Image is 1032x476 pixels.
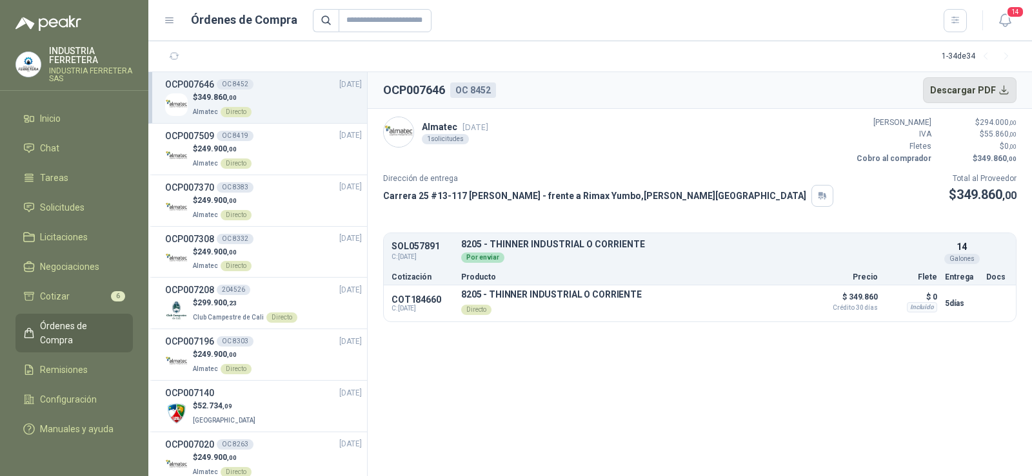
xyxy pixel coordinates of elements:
div: Directo [221,210,252,220]
a: OCP007308OC 8332[DATE] Company Logo$249.900,00AlmatecDirecto [165,232,362,272]
span: 349.860 [957,187,1017,202]
span: 52.734 [197,401,232,410]
h3: OCP007140 [165,386,214,400]
h2: OCP007646 [383,81,445,99]
span: Configuración [40,392,97,406]
a: Licitaciones [15,225,133,249]
img: Company Logo [165,247,188,270]
span: 55.860 [984,129,1017,138]
span: C: [DATE] [392,305,453,312]
p: INDUSTRIA FERRETERA [49,46,133,64]
img: Company Logo [165,350,188,373]
span: 249.900 [197,453,237,462]
p: Precio [813,273,878,281]
span: ,00 [227,249,237,256]
img: Company Logo [16,52,41,77]
a: OCP007140[DATE] Company Logo$52.734,09[GEOGRAPHIC_DATA] [165,386,362,426]
p: 14 [957,240,967,254]
span: ,00 [1009,119,1017,126]
p: 5 días [945,296,978,311]
h3: OCP007370 [165,180,214,195]
p: $ [193,297,297,309]
span: ,23 [227,300,237,307]
span: 249.900 [197,350,237,359]
span: [DATE] [462,122,488,132]
p: Cobro al comprador [854,153,931,165]
div: OC 8263 [217,439,253,450]
p: Flete [886,273,937,281]
span: Solicitudes [40,200,84,214]
div: Por enviar [461,252,504,263]
a: Chat [15,136,133,160]
a: Remisiones [15,357,133,382]
span: Almatec [193,262,218,269]
h3: OCP007196 [165,334,214,348]
span: Órdenes de Compra [40,319,121,347]
span: 0 [1004,142,1017,151]
img: Company Logo [165,453,188,476]
p: $ [939,117,1017,129]
a: OCP007646OC 8452[DATE] Company Logo$349.860,00AlmatecDirecto [165,77,362,118]
span: [DATE] [339,284,362,296]
p: IVA [854,128,931,140]
a: OCP007208204526[DATE] Company Logo$299.900,23Club Campestre de CaliDirecto [165,283,362,323]
span: ,00 [227,94,237,101]
p: $ [193,348,252,361]
span: [GEOGRAPHIC_DATA] [193,417,255,424]
div: Directo [266,312,297,323]
p: $ 349.860 [813,289,878,311]
span: Almatec [193,211,218,218]
span: C: [DATE] [392,252,453,262]
p: $ [193,246,252,258]
img: Company Logo [165,93,188,116]
span: 6 [111,291,125,301]
button: Descargar PDF [923,77,1017,103]
h3: OCP007308 [165,232,214,246]
span: 299.900 [197,298,237,307]
div: OC 8303 [217,336,253,347]
span: [DATE] [339,387,362,399]
a: Órdenes de Compra [15,314,133,352]
a: Cotizar6 [15,284,133,309]
span: [DATE] [339,233,362,245]
a: Manuales y ayuda [15,417,133,441]
p: $ [193,91,252,104]
p: Producto [461,273,806,281]
span: Manuales y ayuda [40,422,114,436]
span: Almatec [193,108,218,115]
p: INDUSTRIA FERRETERA SAS [49,67,133,82]
span: 14 [1006,6,1024,18]
p: Cotización [392,273,453,281]
a: Tareas [15,166,133,190]
div: Directo [221,261,252,271]
span: 294.000 [980,118,1017,127]
div: OC 8383 [217,182,253,193]
a: Negociaciones [15,254,133,279]
a: Configuración [15,387,133,412]
a: OCP007196OC 8303[DATE] Company Logo$249.900,00AlmatecDirecto [165,334,362,375]
span: Club Campestre de Cali [193,314,264,321]
span: ,00 [227,146,237,153]
span: [DATE] [339,79,362,91]
div: OC 8452 [217,79,253,90]
h1: Órdenes de Compra [191,11,297,29]
div: Galones [944,254,980,264]
img: Company Logo [165,299,188,321]
span: Almatec [193,160,218,167]
p: COT184660 [392,294,453,305]
span: ,00 [1002,189,1017,202]
img: Company Logo [165,196,188,219]
div: OC 8332 [217,234,253,244]
a: Inicio [15,106,133,131]
span: Licitaciones [40,230,88,244]
img: Company Logo [384,117,413,147]
p: $ [939,140,1017,153]
h3: OCP007020 [165,437,214,452]
span: Remisiones [40,363,88,377]
div: Incluido [907,302,937,312]
div: OC 8452 [450,82,496,98]
span: [DATE] [339,336,362,348]
p: [PERSON_NAME] [854,117,931,129]
span: [DATE] [339,438,362,450]
p: $ [193,400,258,412]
